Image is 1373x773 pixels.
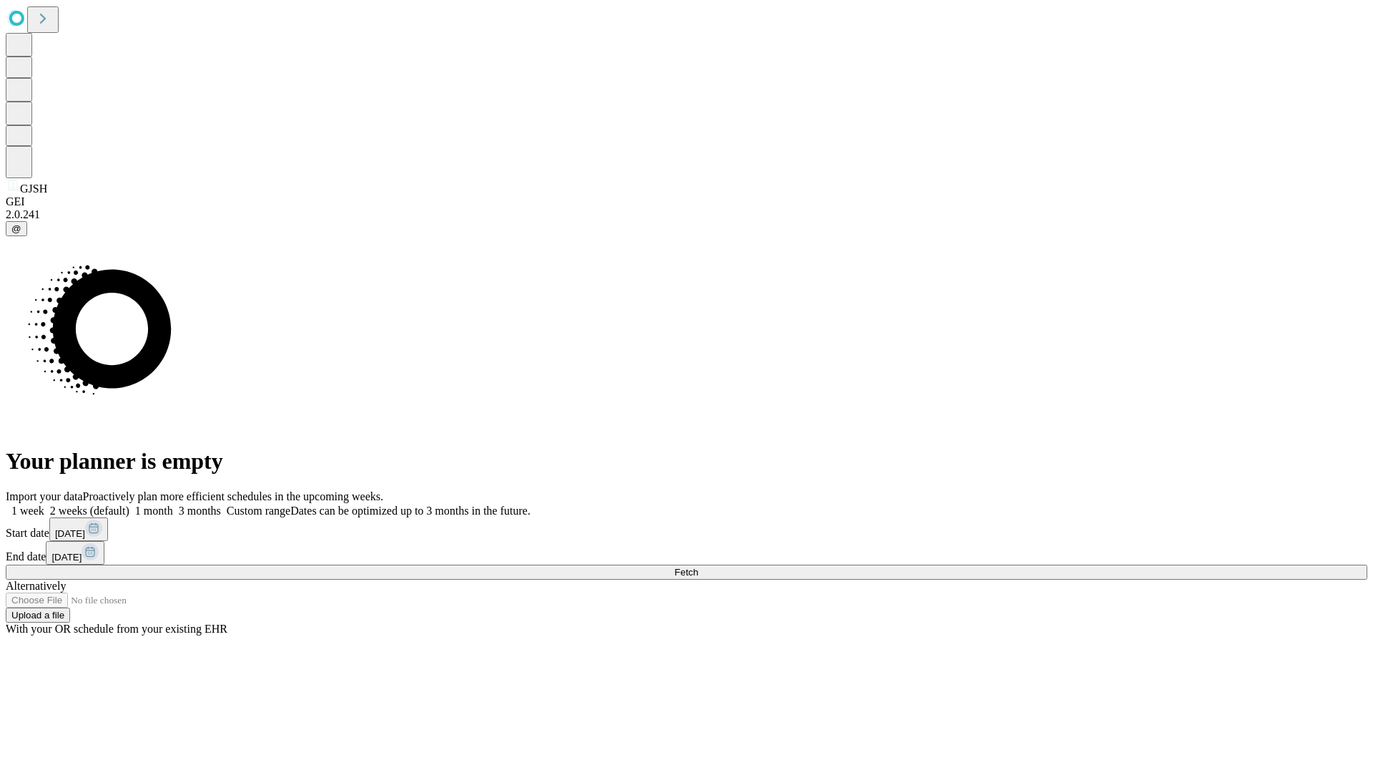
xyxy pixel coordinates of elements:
span: Proactively plan more efficient schedules in the upcoming weeks. [83,490,383,502]
span: 1 month [135,505,173,517]
span: Alternatively [6,580,66,592]
span: [DATE] [55,528,85,539]
span: @ [11,223,21,234]
button: [DATE] [49,517,108,541]
h1: Your planner is empty [6,448,1367,475]
span: Fetch [674,567,698,578]
button: [DATE] [46,541,104,565]
div: End date [6,541,1367,565]
button: Fetch [6,565,1367,580]
span: Import your data [6,490,83,502]
div: 2.0.241 [6,208,1367,221]
div: GEI [6,195,1367,208]
span: GJSH [20,183,47,195]
span: Custom range [227,505,290,517]
div: Start date [6,517,1367,541]
span: With your OR schedule from your existing EHR [6,623,227,635]
button: @ [6,221,27,236]
button: Upload a file [6,608,70,623]
span: Dates can be optimized up to 3 months in the future. [290,505,530,517]
span: 2 weeks (default) [50,505,129,517]
span: 3 months [179,505,221,517]
span: 1 week [11,505,44,517]
span: [DATE] [51,552,82,563]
